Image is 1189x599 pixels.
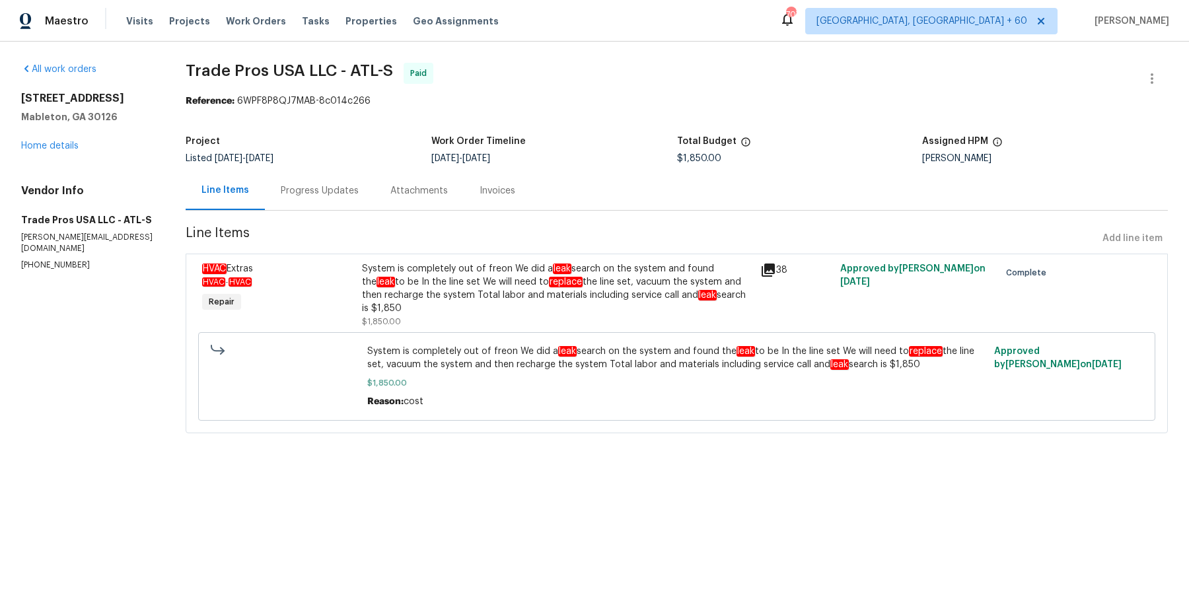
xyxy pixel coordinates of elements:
[922,154,1168,163] div: [PERSON_NAME]
[202,264,253,274] span: Extras
[462,154,490,163] span: [DATE]
[830,359,849,370] em: leak
[186,137,220,146] h5: Project
[677,154,721,163] span: $1,850.00
[367,397,404,406] span: Reason:
[760,262,832,278] div: 38
[1089,15,1169,28] span: [PERSON_NAME]
[431,154,459,163] span: [DATE]
[21,110,154,123] h5: Mableton, GA 30126
[410,67,432,80] span: Paid
[909,346,943,357] em: replace
[21,213,154,227] h5: Trade Pros USA LLC - ATL-S
[246,154,273,163] span: [DATE]
[840,264,986,287] span: Approved by [PERSON_NAME] on
[480,184,515,197] div: Invoices
[201,184,249,197] div: Line Items
[202,264,227,274] em: HVAC
[45,15,89,28] span: Maestro
[21,92,154,105] h2: [STREET_ADDRESS]
[186,94,1168,108] div: 6WPF8P8QJ7MAB-8c014c266
[377,277,395,287] em: leak
[215,154,242,163] span: [DATE]
[922,137,988,146] h5: Assigned HPM
[1092,360,1122,369] span: [DATE]
[215,154,273,163] span: -
[549,277,583,287] em: replace
[202,277,225,287] em: HVAC
[21,65,96,74] a: All work orders
[21,232,154,254] p: [PERSON_NAME][EMAIL_ADDRESS][DOMAIN_NAME]
[740,137,751,154] span: The total cost of line items that have been proposed by Opendoor. This sum includes line items th...
[413,15,499,28] span: Geo Assignments
[186,63,393,79] span: Trade Pros USA LLC - ATL-S
[21,184,154,197] h4: Vendor Info
[362,262,753,315] div: System is completely out of freon We did a search on the system and found the to be In the line s...
[367,345,986,371] span: System is completely out of freon We did a search on the system and found the to be In the line s...
[126,15,153,28] span: Visits
[737,346,755,357] em: leak
[431,154,490,163] span: -
[786,8,795,21] div: 707
[229,277,252,287] em: HVAC
[169,15,210,28] span: Projects
[553,264,571,274] em: leak
[816,15,1027,28] span: [GEOGRAPHIC_DATA], [GEOGRAPHIC_DATA] + 60
[21,260,154,271] p: [PHONE_NUMBER]
[203,295,240,308] span: Repair
[1006,266,1052,279] span: Complete
[840,277,870,287] span: [DATE]
[345,15,397,28] span: Properties
[186,227,1097,251] span: Line Items
[202,278,252,286] span: -
[186,96,234,106] b: Reference:
[226,15,286,28] span: Work Orders
[186,154,273,163] span: Listed
[994,347,1122,369] span: Approved by [PERSON_NAME] on
[281,184,359,197] div: Progress Updates
[21,141,79,151] a: Home details
[698,290,717,300] em: leak
[404,397,423,406] span: cost
[390,184,448,197] div: Attachments
[431,137,526,146] h5: Work Order Timeline
[677,137,737,146] h5: Total Budget
[992,137,1003,154] span: The hpm assigned to this work order.
[558,346,577,357] em: leak
[302,17,330,26] span: Tasks
[367,376,986,390] span: $1,850.00
[362,318,401,326] span: $1,850.00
